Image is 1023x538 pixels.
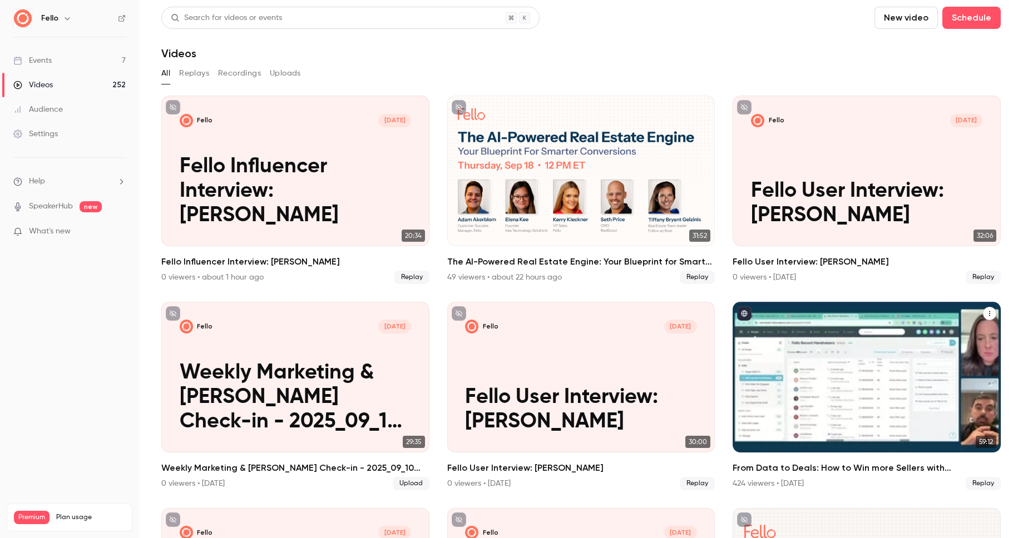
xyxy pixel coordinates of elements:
[680,477,715,490] span: Replay
[483,322,498,331] p: Fello
[447,272,562,283] div: 49 viewers • about 22 hours ago
[171,12,282,24] div: Search for videos or events
[29,176,45,187] span: Help
[378,320,411,333] span: [DATE]
[218,64,261,82] button: Recordings
[950,114,983,127] span: [DATE]
[112,227,126,237] iframe: Noticeable Trigger
[41,13,58,24] h6: Fello
[13,104,63,115] div: Audience
[447,96,715,284] li: The AI-Powered Real Estate Engine: Your Blueprint for Smarter Conversions
[197,322,212,331] p: Fello
[769,116,784,124] p: Fello
[966,271,1001,284] span: Replay
[733,272,796,283] div: 0 viewers • [DATE]
[976,436,996,448] span: 59:12
[180,320,193,333] img: Weekly Marketing & Ryan Check-in - 2025_09_10 12_30 MDT - Recording
[465,320,478,333] img: Fello User Interview: Shannon Biszantz
[161,478,225,489] div: 0 viewers • [DATE]
[403,436,425,448] span: 29:35
[733,461,1001,475] h2: From Data to Deals: How to Win more Sellers with [PERSON_NAME] + Follow Up Boss
[483,528,498,537] p: Fello
[161,7,1001,531] section: Videos
[689,230,710,242] span: 31:52
[161,302,429,490] li: Weekly Marketing & Ryan Check-in - 2025_09_10 12_30 MDT - Recording
[447,461,715,475] h2: Fello User Interview: [PERSON_NAME]
[966,477,1001,490] span: Replay
[452,100,466,114] button: unpublished
[29,201,73,212] a: SpeakerHub
[270,64,301,82] button: Uploads
[197,528,212,537] p: Fello
[447,96,715,284] a: 31:52The AI-Powered Real Estate Engine: Your Blueprint for Smarter Conversions49 viewers • about ...
[452,306,466,321] button: unpublished
[664,320,697,333] span: [DATE]
[452,512,466,527] button: unpublished
[13,176,126,187] li: help-dropdown-opener
[737,100,752,114] button: unpublished
[161,255,429,268] h2: Fello Influencer Interview: [PERSON_NAME]
[447,302,715,490] a: Fello User Interview: Shannon Biszantz Fello[DATE]Fello User Interview: [PERSON_NAME]30:00Fello U...
[161,64,170,82] button: All
[447,478,511,489] div: 0 viewers • [DATE]
[685,436,710,448] span: 30:00
[197,116,212,124] p: Fello
[161,96,429,284] li: Fello Influencer Interview: Austin Hellickson
[874,7,938,29] button: New video
[942,7,1001,29] button: Schedule
[161,47,196,60] h1: Videos
[393,477,429,490] span: Upload
[733,96,1001,284] li: Fello User Interview: Jay Macklin
[13,55,52,66] div: Events
[161,96,429,284] a: Fello Influencer Interview: Austin Hellickson Fello[DATE]Fello Influencer Interview: [PERSON_NAME...
[166,512,180,527] button: unpublished
[447,255,715,268] h2: The AI-Powered Real Estate Engine: Your Blueprint for Smarter Conversions
[180,155,412,228] p: Fello Influencer Interview: [PERSON_NAME]
[14,9,32,27] img: Fello
[733,255,1001,268] h2: Fello User Interview: [PERSON_NAME]
[29,226,71,237] span: What's new
[465,386,697,434] p: Fello User Interview: [PERSON_NAME]
[733,302,1001,490] li: From Data to Deals: How to Win more Sellers with Fello + Follow Up Boss
[180,361,412,434] p: Weekly Marketing & [PERSON_NAME] Check-in - 2025_09_10 12_30 MDT - Recording
[733,478,804,489] div: 424 viewers • [DATE]
[973,230,996,242] span: 32:06
[733,302,1001,490] a: 59:12From Data to Deals: How to Win more Sellers with [PERSON_NAME] + Follow Up Boss424 viewers •...
[378,114,411,127] span: [DATE]
[751,114,764,127] img: Fello User Interview: Jay Macklin
[161,272,264,283] div: 0 viewers • about 1 hour ago
[13,128,58,140] div: Settings
[733,96,1001,284] a: Fello User Interview: Jay MacklinFello[DATE]Fello User Interview: [PERSON_NAME]32:06Fello User In...
[447,302,715,490] li: Fello User Interview: Shannon Biszantz
[166,306,180,321] button: unpublished
[737,306,752,321] button: published
[680,271,715,284] span: Replay
[394,271,429,284] span: Replay
[166,100,180,114] button: unpublished
[737,512,752,527] button: unpublished
[161,461,429,475] h2: Weekly Marketing & [PERSON_NAME] Check-in - 2025_09_10 12_30 MDT - Recording
[14,511,50,524] span: Premium
[751,180,983,228] p: Fello User Interview: [PERSON_NAME]
[402,230,425,242] span: 20:34
[56,513,125,522] span: Plan usage
[179,64,209,82] button: Replays
[80,201,102,212] span: new
[180,114,193,127] img: Fello Influencer Interview: Austin Hellickson
[13,79,53,91] div: Videos
[161,302,429,490] a: Weekly Marketing & Ryan Check-in - 2025_09_10 12_30 MDT - RecordingFello[DATE]Weekly Marketing & ...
